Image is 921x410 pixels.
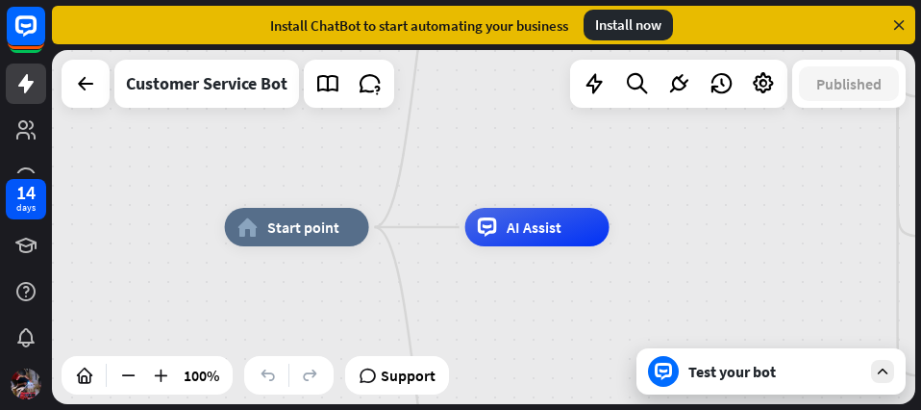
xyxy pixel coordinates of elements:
span: Start point [267,218,339,237]
button: Open LiveChat chat widget [15,8,73,65]
div: 14 [16,184,36,201]
div: 100% [178,360,225,391]
span: AI Assist [507,218,561,237]
div: days [16,201,36,215]
div: Customer Service Bot [126,60,287,108]
div: Test your bot [688,362,861,381]
i: home_2 [237,218,258,237]
span: Support [381,360,436,391]
a: 14 days [6,179,46,219]
button: Published [799,66,899,101]
div: Install ChatBot to start automating your business [270,16,568,35]
div: Install now [584,10,673,40]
